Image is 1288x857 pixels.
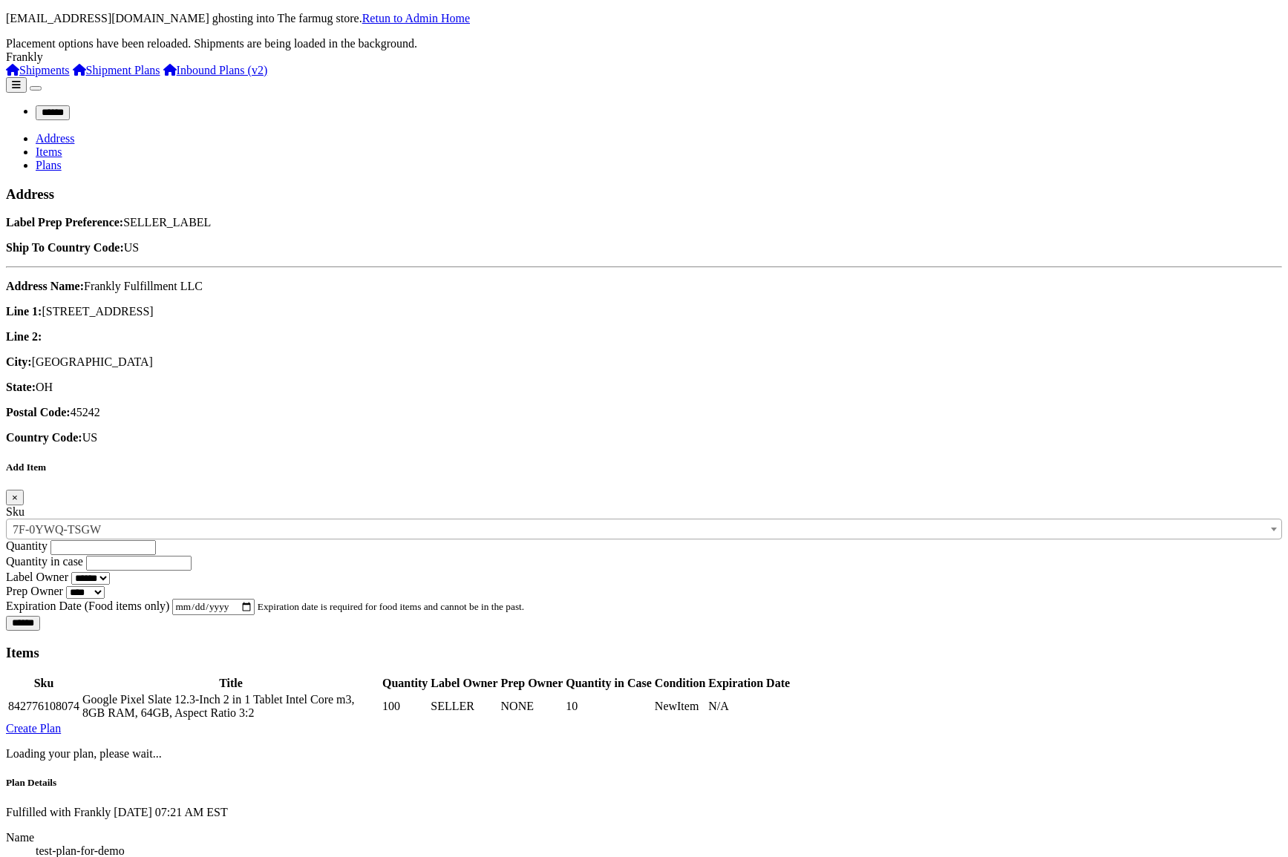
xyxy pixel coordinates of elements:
a: Inbound Plans (v2) [163,64,268,76]
a: Items [36,145,62,158]
td: NONE [500,692,564,720]
p: [STREET_ADDRESS] [6,305,1282,318]
td: 100 [382,692,428,720]
a: Shipments [6,64,70,76]
strong: Line 1: [6,305,42,318]
p: US [6,241,1282,255]
div: Placement options have been reloaded. Shipments are being loaded in the background. [6,37,1282,50]
a: Create Plan [6,722,61,735]
th: Prep Owner [500,676,564,691]
dt: Name [6,831,540,844]
th: Quantity [382,676,428,691]
span: Pro Sanitize Hand Sanitizer, 8 oz Bottles, 1 Carton, 12 bottles each Carton [6,519,1282,539]
th: Condition [654,676,706,691]
span: × [12,492,18,503]
th: Title [82,676,380,691]
label: Quantity [6,539,48,552]
td: SELLER [430,692,498,720]
h5: Plan Details [6,777,540,789]
strong: City: [6,355,32,368]
h3: Address [6,186,1282,203]
label: Prep Owner [6,585,63,597]
td: 10 [565,692,653,720]
p: Frankly Fulfillment LLC [6,280,1282,293]
td: NewItem [654,692,706,720]
strong: Label Prep Preference: [6,216,123,229]
h5: Add Item [6,462,1282,473]
span: Fulfilled with Frankly [DATE] 07:21 AM EST [6,806,228,818]
td: N/A [707,692,791,720]
strong: Postal Code: [6,406,71,418]
p: US [6,431,1282,444]
th: Quantity in Case [565,676,653,691]
p: Loading your plan, please wait... [6,747,1282,761]
th: Label Owner [430,676,498,691]
strong: Ship To Country Code: [6,241,124,254]
label: Quantity in case [6,555,83,568]
p: [EMAIL_ADDRESS][DOMAIN_NAME] ghosting into The farmug store. [6,12,1282,25]
h3: Items [6,645,1282,661]
a: Address [36,132,74,145]
a: Plans [36,159,62,171]
p: OH [6,381,1282,394]
a: Shipment Plans [73,64,160,76]
th: Sku [7,676,80,691]
p: [GEOGRAPHIC_DATA] [6,355,1282,369]
button: Close [6,490,24,505]
strong: Address Name: [6,280,84,292]
td: 842776108074 [7,692,80,720]
strong: State: [6,381,36,393]
label: Label Owner [6,571,68,583]
p: 45242 [6,406,1282,419]
strong: Line 2: [6,330,42,343]
button: Toggle navigation [30,86,42,91]
label: Sku [6,505,24,518]
p: SELLER_LABEL [6,216,1282,229]
div: Frankly [6,50,1282,64]
td: Google Pixel Slate 12.3-Inch 2 in 1 Tablet Intel Core m3, 8GB RAM, 64GB, Aspect Ratio 3:2 [82,692,380,720]
a: Retun to Admin Home [362,12,470,24]
th: Expiration Date [707,676,791,691]
label: Expiration Date (Food items only) [6,600,169,612]
small: Expiration date is required for food items and cannot be in the past. [258,601,524,612]
strong: Country Code: [6,431,82,444]
span: Pro Sanitize Hand Sanitizer, 8 oz Bottles, 1 Carton, 12 bottles each Carton [7,519,1281,540]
